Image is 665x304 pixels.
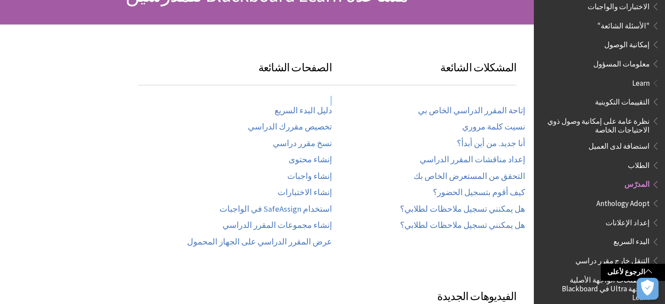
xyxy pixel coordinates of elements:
button: فتح التفضيلات [637,278,658,300]
span: Learn [632,76,650,87]
a: نسخ مقرر دراسي [273,139,332,149]
a: إنشاء محتوى [289,155,332,165]
a: هل يمكنني تسجيل ملاحظات لطلابي؟ [400,204,525,214]
a: إعداد مناقشات المقرر الدراسي [420,155,525,165]
h3: المشكلات الشائعة [332,59,517,85]
a: أنا جديد. من أين أبدأ؟ [457,139,525,149]
span: التنقل خارج مقرر دراسي [575,253,650,265]
span: مصطلحات الواجهة الأصلية وواجهة Ultra في Blackboard Learn [549,273,650,302]
h3: الصفحات الشائعة [138,59,332,85]
span: "الأسئلة الشائعة" [597,18,650,30]
span: المدرّس [624,177,650,189]
a: إنشاء مجموعات المقرر الدراسي [223,220,332,231]
span: التقييمات التكوينية [595,94,650,106]
a: إتاحة المقرر الدراسي الخاص بي [418,106,525,116]
a: إنشاء الاختبارات [278,188,332,198]
a: دليل البدء السريع [275,106,332,116]
a: إنشاء واجبات [287,171,332,182]
a: تخصيص مقررك الدراسي [248,122,332,132]
a: هل يمكنني تسجيل ملاحظات لطلابي؟ [400,220,525,231]
span: إمكانية الوصول [604,37,650,49]
span: استضافة لدى العميل [588,139,650,150]
span: إعداد الإعلانات [606,215,650,227]
a: نسيت كلمة مروري [462,122,525,132]
a: عرض المقرر الدراسي على الجهاز المحمول [187,237,332,247]
span: Anthology Adopt [596,196,650,208]
a: الرجوع لأعلى [601,264,665,280]
a: التحقق من المستعرض الخاص بك [414,171,525,182]
a: استخدام SafeAssign في الواجبات [219,204,332,214]
span: البدء السريع [613,234,650,246]
a: كيف أقوم بتسجيل الحضور؟ [433,188,525,198]
span: نظرة عامة على إمكانية وصول ذوي الاحتياجات الخاصة [544,114,650,134]
span: الطلاب [628,158,650,170]
span: معلومات المسؤول [593,56,650,68]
